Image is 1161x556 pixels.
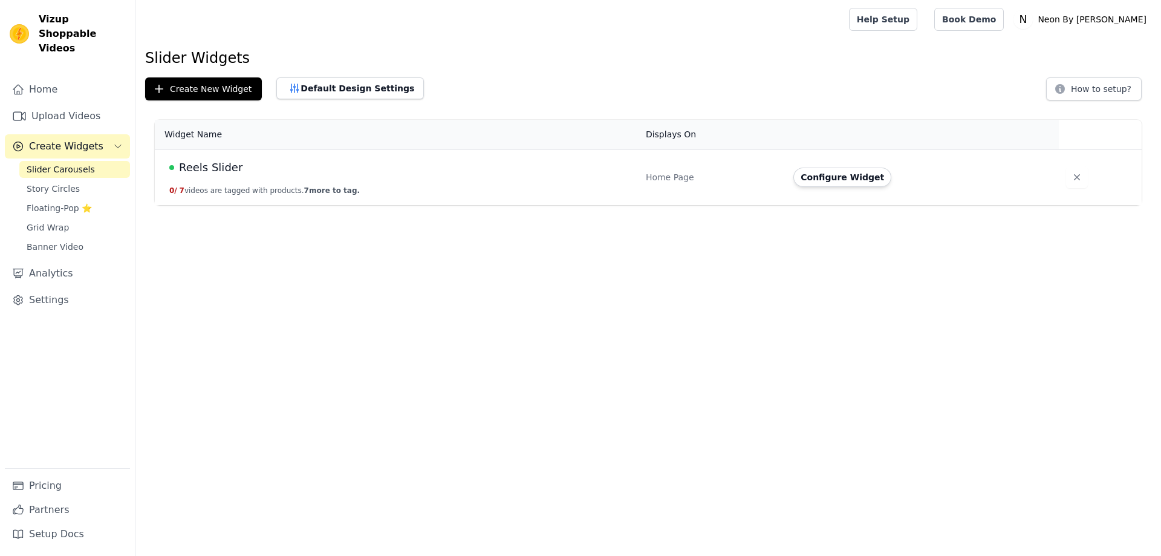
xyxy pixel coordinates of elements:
[169,165,174,170] span: Live Published
[1020,13,1027,25] text: N
[5,474,130,498] a: Pricing
[793,168,891,187] button: Configure Widget
[19,238,130,255] a: Banner Video
[1033,8,1151,30] p: Neon By [PERSON_NAME]
[169,186,177,195] span: 0 /
[145,48,1151,68] h1: Slider Widgets
[29,139,103,154] span: Create Widgets
[27,183,80,195] span: Story Circles
[19,180,130,197] a: Story Circles
[5,522,130,546] a: Setup Docs
[849,8,917,31] a: Help Setup
[27,241,83,253] span: Banner Video
[27,221,69,234] span: Grid Wrap
[155,120,639,149] th: Widget Name
[5,288,130,312] a: Settings
[27,163,95,175] span: Slider Carousels
[27,202,92,214] span: Floating-Pop ⭐
[1046,86,1142,97] a: How to setup?
[19,161,130,178] a: Slider Carousels
[646,171,779,183] div: Home Page
[169,186,360,195] button: 0/ 7videos are tagged with products.7more to tag.
[1066,166,1088,188] button: Delete widget
[1046,77,1142,100] button: How to setup?
[145,77,262,100] button: Create New Widget
[5,104,130,128] a: Upload Videos
[1013,8,1151,30] button: N Neon By [PERSON_NAME]
[276,77,424,99] button: Default Design Settings
[10,24,29,44] img: Vizup
[304,186,360,195] span: 7 more to tag.
[180,186,184,195] span: 7
[179,159,242,176] span: Reels Slider
[5,77,130,102] a: Home
[19,219,130,236] a: Grid Wrap
[5,261,130,286] a: Analytics
[39,12,125,56] span: Vizup Shoppable Videos
[639,120,786,149] th: Displays On
[5,134,130,159] button: Create Widgets
[5,498,130,522] a: Partners
[19,200,130,217] a: Floating-Pop ⭐
[934,8,1004,31] a: Book Demo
